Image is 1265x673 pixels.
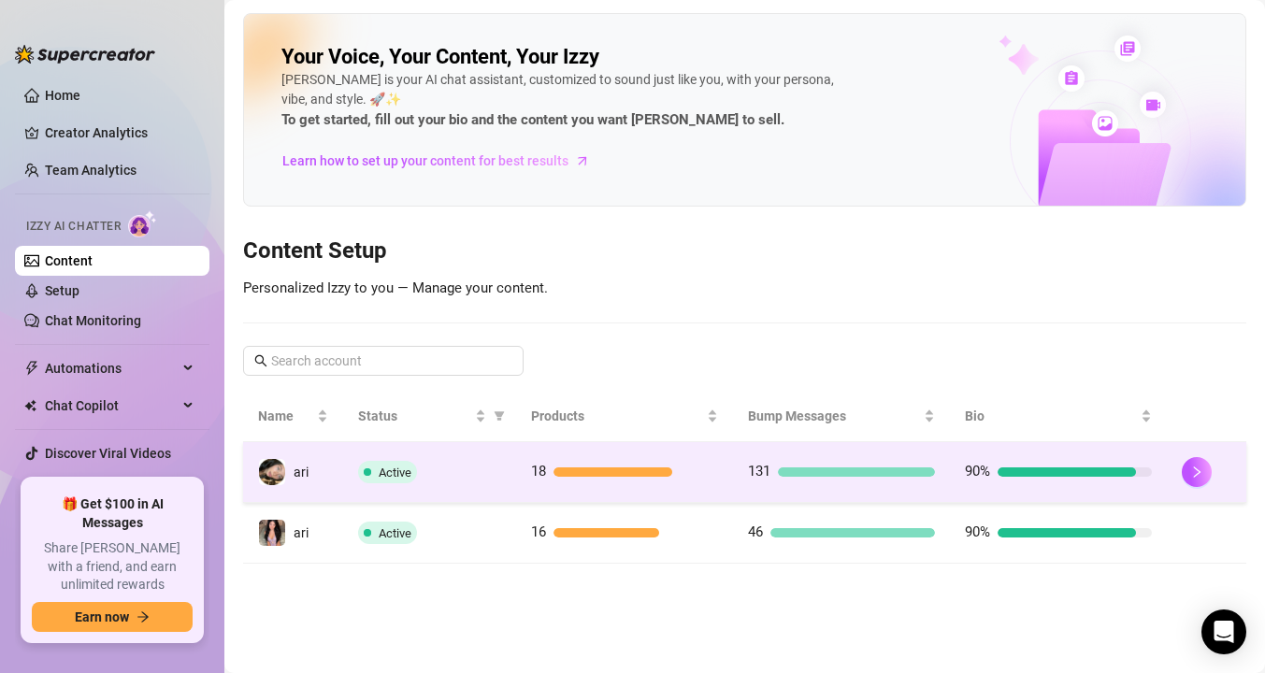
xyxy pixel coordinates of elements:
span: search [254,354,267,367]
span: 90% [965,523,990,540]
span: thunderbolt [24,361,39,376]
span: ari [294,465,309,480]
strong: To get started, fill out your bio and the content you want [PERSON_NAME] to sell. [281,111,784,128]
span: filter [490,402,509,430]
button: right [1182,457,1212,487]
span: Name [258,406,313,426]
th: Bio [950,391,1167,442]
img: ari [259,459,285,485]
span: Chat Copilot [45,391,178,421]
a: Team Analytics [45,163,137,178]
img: ai-chatter-content-library-cLFOSyPT.png [956,15,1245,206]
span: right [1190,465,1203,479]
a: Learn how to set up your content for best results [281,146,604,176]
img: AI Chatter [128,210,157,237]
span: arrow-right [573,151,592,170]
span: 16 [531,523,546,540]
a: Discover Viral Videos [45,446,171,461]
img: ari [259,520,285,546]
span: 18 [531,463,546,480]
span: Learn how to set up your content for best results [282,150,568,171]
span: 🎁 Get $100 in AI Messages [32,495,193,532]
span: Bump Messages [748,406,920,426]
input: Search account [271,351,497,371]
span: Active [379,465,411,480]
th: Name [243,391,343,442]
button: Earn nowarrow-right [32,602,193,632]
span: ari [294,525,309,540]
div: [PERSON_NAME] is your AI chat assistant, customized to sound just like you, with your persona, vi... [281,70,842,132]
span: Personalized Izzy to you — Manage your content. [243,279,548,296]
span: 46 [748,523,763,540]
span: arrow-right [137,610,150,623]
span: Bio [965,406,1137,426]
img: logo-BBDzfeDw.svg [15,45,155,64]
img: Chat Copilot [24,399,36,412]
span: 90% [965,463,990,480]
th: Status [343,391,516,442]
span: Share [PERSON_NAME] with a friend, and earn unlimited rewards [32,539,193,594]
div: Open Intercom Messenger [1201,609,1246,654]
th: Products [516,391,733,442]
span: Active [379,526,411,540]
span: Automations [45,353,178,383]
span: Earn now [75,609,129,624]
a: Creator Analytics [45,118,194,148]
span: filter [494,410,505,422]
a: Chat Monitoring [45,313,141,328]
span: Izzy AI Chatter [26,218,121,236]
a: Content [45,253,93,268]
a: Home [45,88,80,103]
h3: Content Setup [243,236,1246,266]
span: Status [358,406,471,426]
span: Products [531,406,703,426]
a: Setup [45,283,79,298]
span: 131 [748,463,770,480]
h2: Your Voice, Your Content, Your Izzy [281,44,599,70]
th: Bump Messages [733,391,950,442]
